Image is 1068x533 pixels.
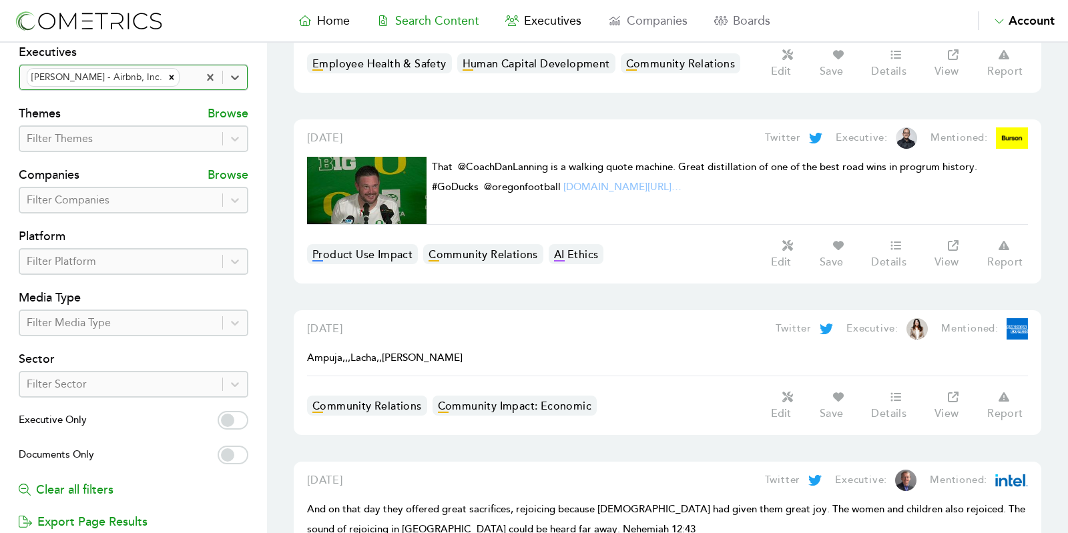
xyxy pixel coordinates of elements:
[307,131,343,145] span: [DATE]
[835,472,887,488] p: Executive:
[771,255,791,269] p: Edit
[19,446,94,464] span: Documents Only
[432,161,980,193] span: That @CoachDanLanning is a walking quote machine. Great distillation of one of the best road wins...
[820,65,844,78] p: Save
[836,130,888,146] p: Executive:
[19,482,113,497] a: Clear all filters
[307,321,343,337] a: [DATE]
[524,13,581,28] span: Executives
[595,11,701,30] a: Companies
[930,472,987,488] p: Mentioned:
[317,13,350,28] span: Home
[19,165,79,187] h4: Companies
[771,407,791,420] p: Edit
[433,396,597,416] a: Community Impact: Economic
[285,11,363,30] a: Home
[307,352,463,364] span: Ampuja,,,Lacha,,[PERSON_NAME]
[927,47,980,79] a: View
[776,321,812,337] p: Twitter
[917,127,1028,149] a: Mentioned:
[363,11,492,30] a: Search Content
[765,472,801,488] p: Twitter
[771,65,791,78] p: Edit
[978,11,1055,30] button: Account
[19,104,61,125] h4: Themes
[395,13,479,28] span: Search Content
[941,321,999,337] p: Mentioned:
[563,181,682,193] a: [DOMAIN_NAME][URL]…
[934,65,959,78] p: View
[27,69,164,86] div: [PERSON_NAME] - Airbnb, Inc.
[621,53,741,73] a: Community Relations
[930,130,988,146] p: Mentioned:
[307,53,452,73] a: Employee Health & Safety
[19,499,148,531] button: Export Page Results
[916,470,1028,491] a: Mentioned:
[934,407,959,420] p: View
[307,157,427,224] img: Cometrics Content Result Image
[307,472,343,488] a: [DATE]
[19,43,248,64] h4: Executives
[1009,13,1055,28] span: Account
[871,407,906,420] p: Details
[307,474,343,487] span: [DATE]
[549,244,604,264] a: AI Ethics
[208,104,248,125] p: Browse
[987,65,1023,78] p: Report
[19,350,248,371] h4: Sector
[733,13,770,28] span: Boards
[764,390,812,422] button: Edit
[987,407,1023,420] p: Report
[927,390,980,422] a: View
[871,255,906,269] p: Details
[627,13,688,28] span: Companies
[934,255,959,269] p: View
[871,65,906,78] p: Details
[164,69,179,86] div: Remove Aquila Powell - Airbnb, Inc.
[820,255,844,269] p: Save
[987,255,1023,269] p: Report
[307,322,343,336] span: [DATE]
[19,227,248,248] h4: Platform
[701,11,784,30] a: Boards
[864,238,927,270] a: Details
[19,411,87,430] span: Executive Only
[13,9,164,33] img: logo-refresh-RPX2ODFg.svg
[927,238,980,270] a: View
[457,53,615,73] a: Human Capital Development
[423,244,543,264] a: Community Relations
[492,11,595,30] a: Executives
[846,321,898,337] p: Executive:
[208,165,248,187] p: Browse
[307,244,418,264] a: Product Use Impact
[764,238,812,270] button: Edit
[307,396,427,416] a: Community Relations
[864,47,927,79] a: Details
[820,407,844,420] p: Save
[307,130,343,146] a: [DATE]
[764,47,812,79] button: Edit
[928,318,1028,340] a: Mentioned:
[19,288,248,310] h4: Media Type
[765,130,801,146] p: Twitter
[864,390,927,422] a: Details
